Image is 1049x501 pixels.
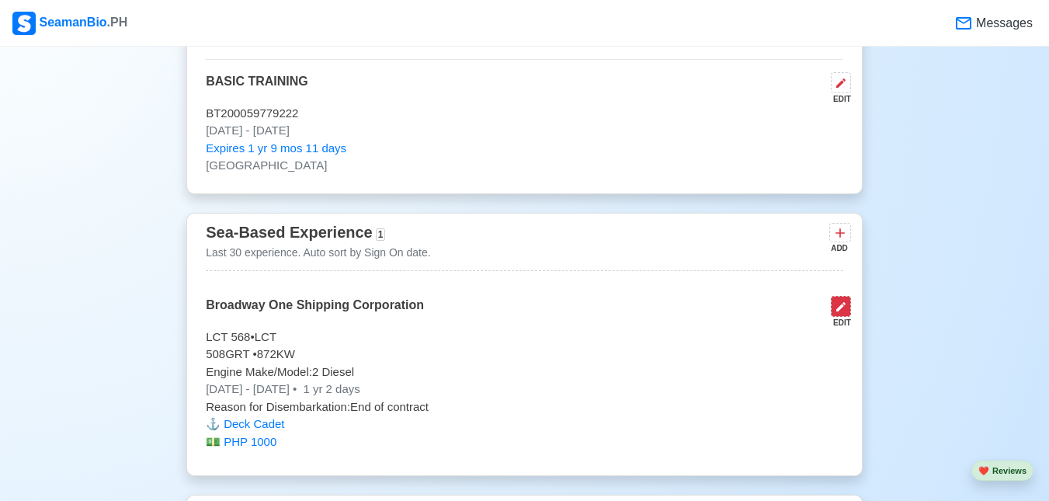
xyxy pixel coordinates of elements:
[206,224,373,241] span: Sea-Based Experience
[376,228,386,241] span: 1
[825,93,851,105] div: EDIT
[107,16,128,29] span: .PH
[206,245,431,261] p: Last 30 experience. Auto sort by Sign On date.
[206,346,843,364] p: 508 GRT • 872 KW
[206,381,843,398] p: [DATE] - [DATE]
[206,157,843,175] p: [GEOGRAPHIC_DATA]
[206,364,843,381] p: Engine Make/Model: 2 Diesel
[978,466,989,475] span: heart
[829,242,848,254] div: ADD
[293,382,297,395] span: •
[12,12,127,35] div: SeamanBio
[206,122,843,140] p: [DATE] - [DATE]
[206,398,843,416] p: Reason for Disembarkation: End of contract
[206,417,221,430] span: anchor
[206,105,843,123] p: BT200059779222
[206,435,221,448] span: money
[825,317,851,329] div: EDIT
[206,416,843,433] p: Deck Cadet
[300,382,360,395] span: 1 yr 2 days
[206,72,308,105] p: BASIC TRAINING
[206,329,843,346] p: LCT 568 • LCT
[206,296,424,329] p: Broadway One Shipping Corporation
[206,433,843,451] p: PHP 1000
[12,12,36,35] img: Logo
[206,140,346,158] span: Expires 1 yr 9 mos 11 days
[971,461,1033,482] button: heartReviews
[973,14,1033,33] span: Messages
